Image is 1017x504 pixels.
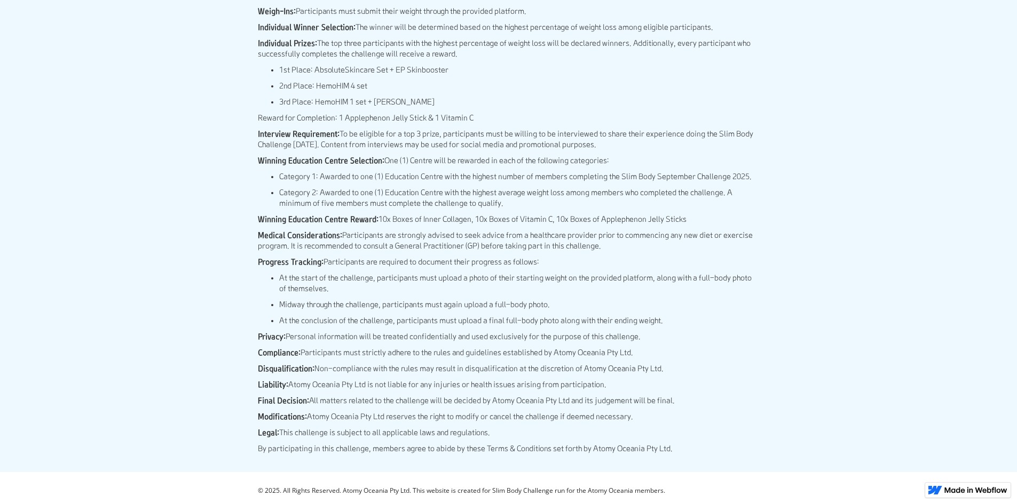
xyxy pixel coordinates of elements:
strong: Winning Education Centre Reward: [258,214,379,224]
strong: Final Decision: [258,395,309,405]
p: One (1) Centre will be rewarded in each of the following categories: [258,155,760,166]
p: 1st Place: AbsoluteSkincare Set + EP Skinbooster [279,65,760,75]
p: Category 1: Awarded to one (1) Education Centre with the highest number of members completing the... [279,171,760,182]
img: Made in Webflow [944,487,1007,493]
p: This challenge is subject to all applicable laws and regulations. [258,427,760,438]
p: At the conclusion of the challenge, participants must upload a final full-body photo along with t... [279,315,760,326]
strong: Winning Education Centre Selection: [258,155,384,165]
strong: Individual Winner Selection: [258,22,356,32]
p: Participants must submit their weight through the provided platform. [258,6,760,17]
strong: Modifications: [258,411,307,421]
strong: Compliance: [258,347,301,357]
p: The top three participants with the highest percentage of weight loss will be declared winners. A... [258,38,760,59]
strong: Individual Prizes: [258,38,317,48]
p: Atomy Oceania Pty Ltd reserves the right to modify or cancel the challenge if deemed necessary. [258,411,760,422]
p: Participants must strictly adhere to the rules and guidelines established by Atomy Oceania Pty Ltd. [258,347,760,358]
p: Midway through the challenge, participants must again upload a full-body photo. [279,299,760,310]
p: Category 2: Awarded to one (1) Education Centre with the highest average weight loss among member... [279,187,760,209]
strong: Legal: [258,427,279,437]
p: To be eligible for a top 3 prize, participants must be willing to be interviewed to share their e... [258,129,760,150]
p: Atomy Oceania Pty Ltd is not liable for any injuries or health issues arising from participation. [258,379,760,390]
p: Reward for Completion: 1 Applephenon Jelly Stick & 1 Vitamin C [258,113,760,123]
strong: Liability: [258,379,288,389]
strong: Medical Considerations: [258,230,342,240]
strong: Progress Tracking: [258,257,324,267]
p: By participating in this challenge, members agree to abide by these Terms & Conditions set forth ... [258,443,760,454]
p: © 2025. All Rights Reserved. Atomy Oceania Pty Ltd. This website is created for Slim Body Challen... [258,486,760,495]
p: 10x Boxes of Inner Collagen, 10x Boxes of Vitamin C, 10x Boxes of Applephenon Jelly Sticks [258,214,760,225]
p: Participants are strongly advised to seek advice from a healthcare provider prior to commencing a... [258,230,760,251]
p: 3rd Place: HemoHIM 1 set + [PERSON_NAME] [279,97,760,107]
p: 2nd Place: HemoHIM 4 set [279,81,760,91]
p: At the start of the challenge, participants must upload a photo of their starting weight on the p... [279,273,760,294]
strong: Privacy: [258,331,286,341]
p: Participants are required to document their progress as follows: [258,257,760,267]
strong: Disqualification: [258,363,314,373]
p: All matters related to the challenge will be decided by Atomy Oceania Pty Ltd and its judgement w... [258,395,760,406]
p: The winner will be determined based on the highest percentage of weight loss among eligible parti... [258,22,760,33]
p: Personal information will be treated confidentially and used exclusively for the purpose of this ... [258,331,760,342]
strong: Interview Requirement: [258,129,340,139]
p: Non-compliance with the rules may result in disqualification at the discretion of Atomy Oceania P... [258,363,760,374]
strong: Weigh-Ins: [258,6,296,16]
